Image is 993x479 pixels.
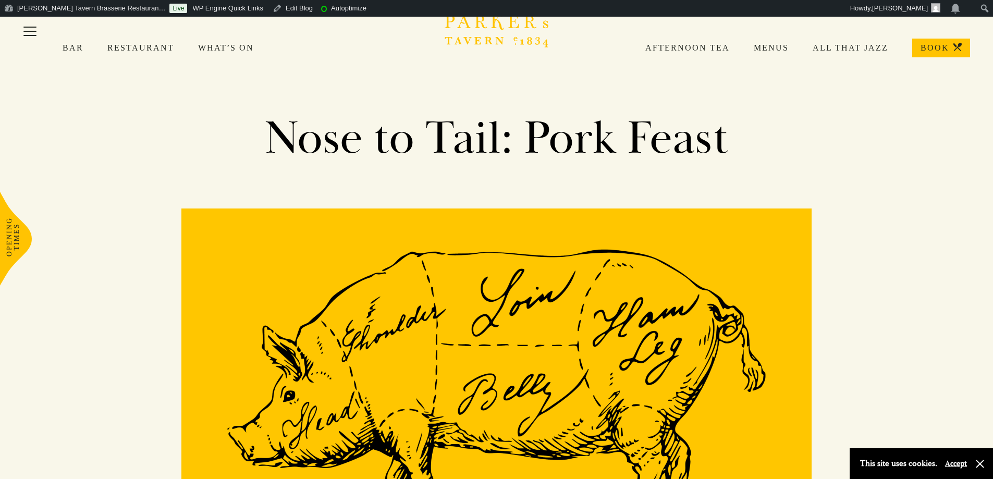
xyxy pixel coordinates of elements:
span: [PERSON_NAME] [872,4,928,12]
button: Accept [945,459,967,469]
p: This site uses cookies. [860,456,937,471]
svg: Brasserie Restaurant Cambridge | Parker's Tavern Cambridge [445,10,549,47]
a: Live [169,4,187,13]
img: Views over 48 hours. Click for more Jetpack Stats. [376,2,434,15]
button: Toggle navigation [8,11,52,55]
h1: Nose to Tail: Pork Feast [218,110,776,167]
button: Close and accept [975,459,985,469]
